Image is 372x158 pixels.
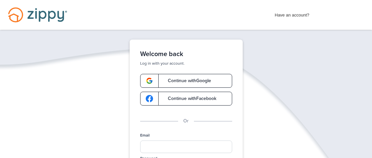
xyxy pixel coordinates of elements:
[140,133,150,138] label: Email
[183,117,189,125] p: Or
[161,96,216,101] span: Continue with Facebook
[140,61,232,66] p: Log in with your account.
[140,74,232,88] a: google-logoContinue withGoogle
[275,8,309,19] span: Have an account?
[140,92,232,106] a: google-logoContinue withFacebook
[146,95,153,102] img: google-logo
[146,77,153,84] img: google-logo
[140,50,232,58] h1: Welcome back
[161,79,211,83] span: Continue with Google
[140,141,232,153] input: Email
